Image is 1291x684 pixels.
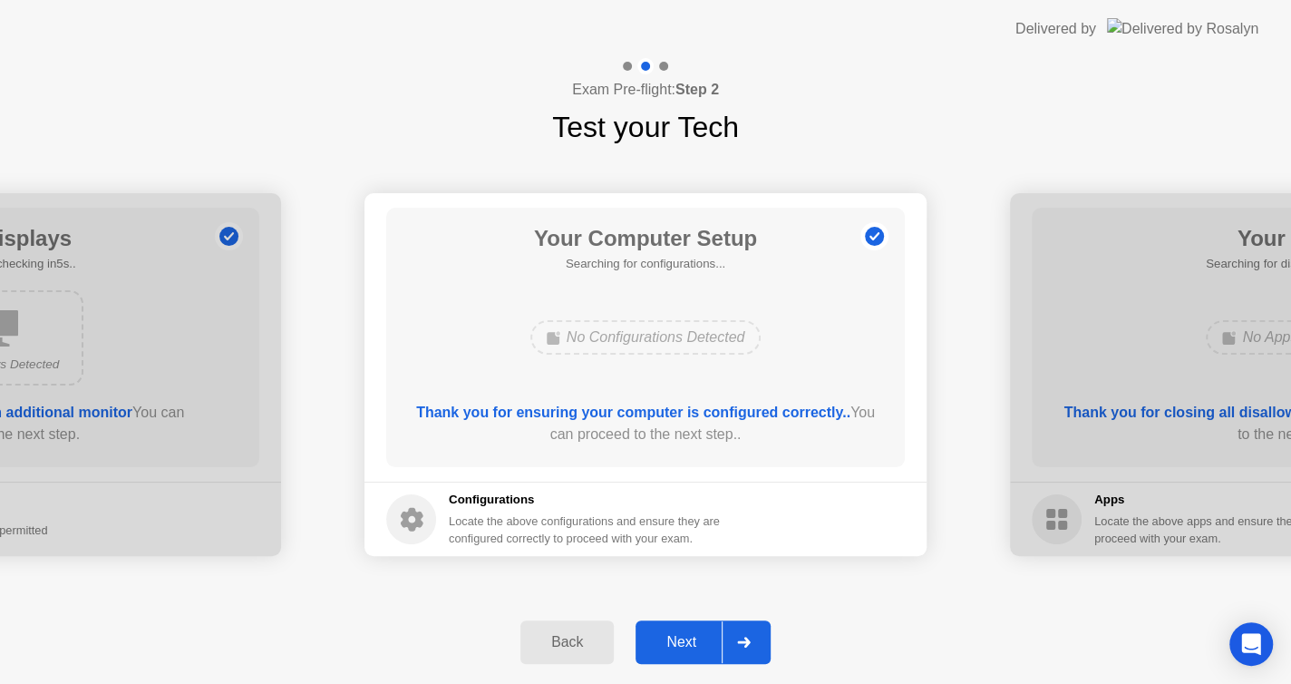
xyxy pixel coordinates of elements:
h1: Test your Tech [552,105,739,149]
div: Delivered by [1015,18,1096,40]
h1: Your Computer Setup [534,222,757,255]
b: Step 2 [675,82,719,97]
div: Back [526,634,608,650]
div: Open Intercom Messenger [1229,622,1273,666]
h4: Exam Pre-flight: [572,79,719,101]
b: Thank you for ensuring your computer is configured correctly.. [416,405,850,420]
button: Back [520,620,614,664]
button: Next [636,620,771,664]
div: No Configurations Detected [530,320,762,355]
h5: Searching for configurations... [534,255,757,273]
h5: Configurations [449,491,723,509]
div: You can proceed to the next step.. [413,402,879,445]
div: Locate the above configurations and ensure they are configured correctly to proceed with your exam. [449,513,723,547]
div: Next [641,634,722,650]
img: Delivered by Rosalyn [1107,18,1258,39]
